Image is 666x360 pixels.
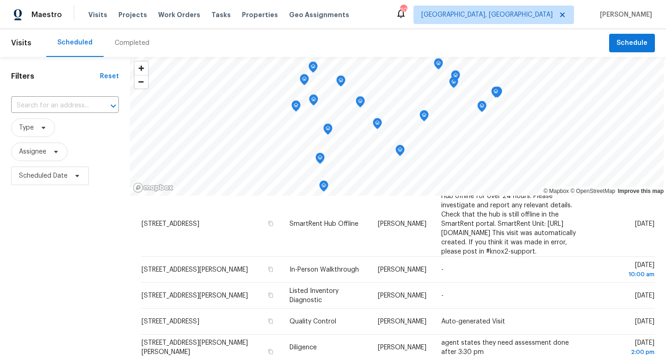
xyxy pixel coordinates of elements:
[595,340,654,357] span: [DATE]
[635,220,654,227] span: [DATE]
[142,267,248,273] span: [STREET_ADDRESS][PERSON_NAME]
[373,118,382,132] div: Map marker
[11,33,31,53] span: Visits
[115,38,149,48] div: Completed
[266,219,275,227] button: Copy Address
[635,292,654,299] span: [DATE]
[477,101,487,115] div: Map marker
[133,182,173,193] a: Mapbox homepage
[291,100,301,115] div: Map marker
[19,123,34,132] span: Type
[266,317,275,325] button: Copy Address
[142,340,248,355] span: [STREET_ADDRESS][PERSON_NAME][PERSON_NAME]
[595,348,654,357] div: 2:00 pm
[19,171,68,180] span: Scheduled Date
[100,72,119,81] div: Reset
[118,10,147,19] span: Projects
[617,37,647,49] span: Schedule
[378,344,426,351] span: [PERSON_NAME]
[570,188,615,194] a: OpenStreetMap
[11,99,93,113] input: Search for an address...
[441,340,569,355] span: agent states they need assessment done after 3:30 pm
[378,292,426,299] span: [PERSON_NAME]
[441,318,505,325] span: Auto-generated Visit
[434,58,443,73] div: Map marker
[451,70,460,85] div: Map marker
[421,10,553,19] span: [GEOGRAPHIC_DATA], [GEOGRAPHIC_DATA]
[595,270,654,279] div: 10:00 am
[400,6,407,15] div: 20
[323,124,333,138] div: Map marker
[319,180,328,195] div: Map marker
[31,10,62,19] span: Maestro
[315,153,325,167] div: Map marker
[88,10,107,19] span: Visits
[266,265,275,273] button: Copy Address
[158,10,200,19] span: Work Orders
[378,267,426,273] span: [PERSON_NAME]
[309,94,318,109] div: Map marker
[290,344,317,351] span: Diligence
[441,292,444,299] span: -
[595,262,654,279] span: [DATE]
[596,10,652,19] span: [PERSON_NAME]
[419,110,429,124] div: Map marker
[493,87,502,101] div: Map marker
[135,75,148,88] button: Zoom out
[11,72,100,81] h1: Filters
[57,38,92,47] div: Scheduled
[266,291,275,299] button: Copy Address
[543,188,569,194] a: Mapbox
[449,77,458,91] div: Map marker
[290,318,336,325] span: Quality Control
[441,192,576,254] span: Hub offline for over 24 hours. Please investigate and report any relevant details. Check that the...
[289,10,349,19] span: Geo Assignments
[142,318,199,325] span: [STREET_ADDRESS]
[308,62,318,76] div: Map marker
[491,87,500,101] div: Map marker
[266,348,275,356] button: Copy Address
[609,34,655,53] button: Schedule
[378,220,426,227] span: [PERSON_NAME]
[300,74,309,88] div: Map marker
[635,318,654,325] span: [DATE]
[378,318,426,325] span: [PERSON_NAME]
[290,220,358,227] span: SmartRent Hub Offline
[395,145,405,159] div: Map marker
[618,188,664,194] a: Improve this map
[107,99,120,112] button: Open
[441,267,444,273] span: -
[135,62,148,75] button: Zoom in
[290,267,359,273] span: In-Person Walkthrough
[290,288,339,304] span: Listed Inventory Diagnostic
[242,10,278,19] span: Properties
[142,292,248,299] span: [STREET_ADDRESS][PERSON_NAME]
[130,57,664,196] canvas: Map
[336,75,345,90] div: Map marker
[19,147,46,156] span: Assignee
[142,220,199,227] span: [STREET_ADDRESS]
[211,12,231,18] span: Tasks
[356,96,365,111] div: Map marker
